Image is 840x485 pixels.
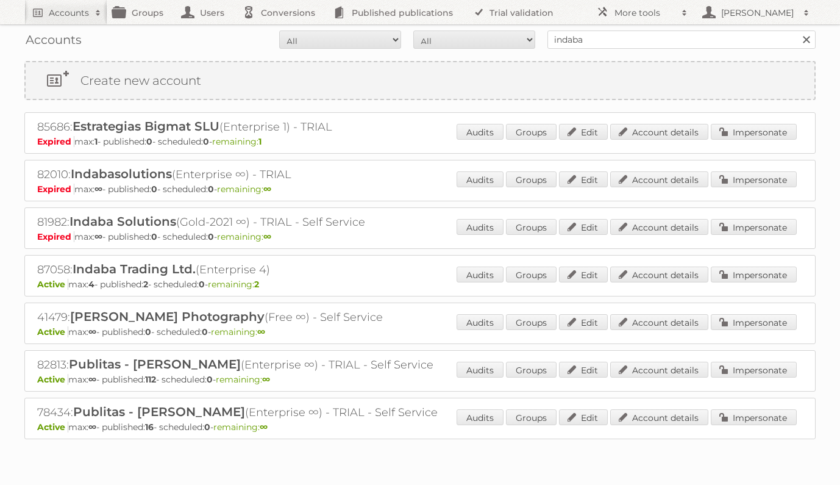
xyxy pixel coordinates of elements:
strong: 0 [203,136,209,147]
strong: 0 [208,184,214,195]
strong: 0 [151,231,157,242]
strong: 0 [146,136,152,147]
a: Impersonate [711,314,797,330]
a: Edit [559,124,608,140]
p: max: - published: - scheduled: - [37,374,803,385]
a: Account details [610,314,708,330]
a: Account details [610,219,708,235]
h2: 78434: (Enterprise ∞) - TRIAL - Self Service [37,404,464,420]
a: Edit [559,362,608,378]
h2: 82813: (Enterprise ∞) - TRIAL - Self Service [37,357,464,373]
a: Edit [559,171,608,187]
strong: ∞ [94,184,102,195]
a: Impersonate [711,171,797,187]
a: Impersonate [711,362,797,378]
strong: 2 [143,279,148,290]
span: remaining: [208,279,259,290]
span: Active [37,326,68,337]
strong: 4 [88,279,94,290]
strong: 0 [208,231,214,242]
a: Edit [559,314,608,330]
h2: 81982: (Gold-2021 ∞) - TRIAL - Self Service [37,214,464,230]
a: Groups [506,409,557,425]
a: Account details [610,124,708,140]
h2: 85686: (Enterprise 1) - TRIAL [37,119,464,135]
h2: More tools [614,7,675,19]
a: Groups [506,171,557,187]
a: Account details [610,409,708,425]
a: Create new account [26,62,814,99]
a: Account details [610,362,708,378]
span: Expired [37,136,74,147]
span: Indabasolutions [71,167,172,181]
strong: 0 [202,326,208,337]
span: remaining: [216,374,270,385]
h2: Accounts [49,7,89,19]
span: Indaba Solutions [69,214,176,229]
a: Account details [610,267,708,282]
a: Groups [506,314,557,330]
a: Groups [506,124,557,140]
strong: 0 [145,326,151,337]
strong: 16 [145,422,154,433]
span: Indaba Trading Ltd. [73,262,196,276]
a: Audits [457,409,504,425]
p: max: - published: - scheduled: - [37,326,803,337]
h2: 87058: (Enterprise 4) [37,262,464,278]
a: Audits [457,124,504,140]
p: max: - published: - scheduled: - [37,279,803,290]
a: Edit [559,409,608,425]
h2: 41479: (Free ∞) - Self Service [37,309,464,325]
p: max: - published: - scheduled: - [37,136,803,147]
strong: 0 [151,184,157,195]
strong: ∞ [88,326,96,337]
strong: 112 [145,374,156,385]
span: Active [37,374,68,385]
span: Estrategias Bigmat SLU [73,119,219,134]
span: remaining: [211,326,265,337]
span: Publitas - [PERSON_NAME] [73,404,245,419]
p: max: - published: - scheduled: - [37,422,803,433]
span: Expired [37,184,74,195]
strong: ∞ [257,326,265,337]
span: remaining: [217,231,271,242]
h2: 82010: (Enterprise ∞) - TRIAL [37,167,464,182]
a: Edit [559,267,608,282]
a: Audits [457,267,504,282]
strong: ∞ [260,422,268,433]
span: Active [37,279,68,290]
span: remaining: [213,422,268,433]
a: Groups [506,267,557,282]
span: remaining: [217,184,271,195]
strong: 1 [258,136,262,147]
a: Edit [559,219,608,235]
strong: ∞ [263,231,271,242]
a: Groups [506,219,557,235]
strong: 0 [207,374,213,385]
strong: ∞ [88,374,96,385]
strong: ∞ [94,231,102,242]
a: Account details [610,171,708,187]
a: Audits [457,219,504,235]
span: [PERSON_NAME] Photography [70,309,265,324]
strong: 0 [204,422,210,433]
p: max: - published: - scheduled: - [37,184,803,195]
h2: [PERSON_NAME] [718,7,797,19]
a: Impersonate [711,124,797,140]
strong: ∞ [262,374,270,385]
a: Impersonate [711,409,797,425]
a: Audits [457,362,504,378]
a: Groups [506,362,557,378]
strong: 0 [199,279,205,290]
a: Audits [457,314,504,330]
a: Impersonate [711,219,797,235]
a: Audits [457,171,504,187]
strong: 2 [254,279,259,290]
span: Expired [37,231,74,242]
strong: ∞ [88,422,96,433]
strong: ∞ [263,184,271,195]
span: remaining: [212,136,262,147]
span: Active [37,422,68,433]
span: Publitas - [PERSON_NAME] [69,357,241,372]
a: Impersonate [711,267,797,282]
